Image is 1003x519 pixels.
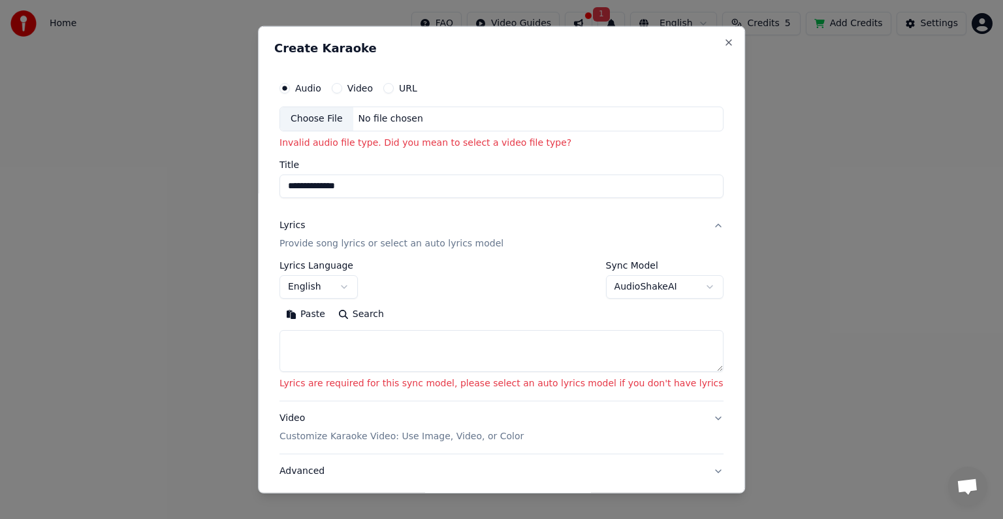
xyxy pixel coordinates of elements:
[279,377,724,390] p: Lyrics are required for this sync model, please select an auto lyrics model if you don't have lyrics
[279,209,724,261] button: LyricsProvide song lyrics or select an auto lyrics model
[295,84,321,93] label: Audio
[279,304,332,325] button: Paste
[279,430,524,443] p: Customize Karaoke Video: Use Image, Video, or Color
[280,107,353,131] div: Choose File
[399,84,417,93] label: URL
[606,261,724,270] label: Sync Model
[279,454,724,488] button: Advanced
[279,412,524,443] div: Video
[353,112,428,126] div: No file chosen
[279,237,503,250] p: Provide song lyrics or select an auto lyrics model
[279,219,305,232] div: Lyrics
[347,84,373,93] label: Video
[279,261,358,270] label: Lyrics Language
[332,304,390,325] button: Search
[279,137,724,150] p: Invalid audio file type. Did you mean to select a video file type?
[274,42,729,54] h2: Create Karaoke
[279,160,724,169] label: Title
[279,261,724,401] div: LyricsProvide song lyrics or select an auto lyrics model
[279,401,724,454] button: VideoCustomize Karaoke Video: Use Image, Video, or Color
